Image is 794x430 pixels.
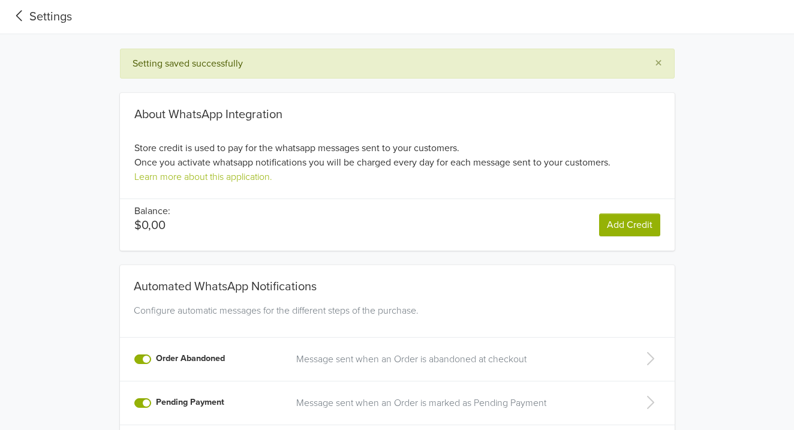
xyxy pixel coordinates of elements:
[134,204,170,218] p: Balance:
[133,56,636,71] div: Setting saved successfully
[129,303,666,332] div: Configure automatic messages for the different steps of the purchase.
[655,55,662,72] span: ×
[156,352,225,365] label: Order Abandoned
[599,214,660,236] a: Add Credit
[296,396,618,410] a: Message sent when an Order is marked as Pending Payment
[134,218,170,233] p: $0,00
[296,352,618,366] a: Message sent when an Order is abandoned at checkout
[10,8,72,26] a: Settings
[129,265,666,299] div: Automated WhatsApp Notifications
[156,396,224,409] label: Pending Payment
[134,107,660,122] div: About WhatsApp Integration
[120,107,675,184] div: Store credit is used to pay for the whatsapp messages sent to your customers. Once you activate w...
[134,171,272,183] a: Learn more about this application.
